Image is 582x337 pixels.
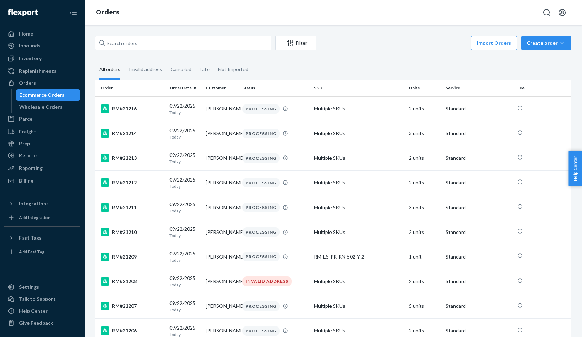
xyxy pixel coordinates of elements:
div: Settings [19,284,39,291]
div: Orders [19,80,36,87]
div: PROCESSING [242,129,280,138]
p: Today [169,134,200,140]
td: 2 units [406,96,443,121]
a: Inbounds [4,40,80,51]
div: Wholesale Orders [19,103,62,110]
td: [PERSON_NAME] [203,294,240,318]
div: PROCESSING [242,203,280,212]
td: Multiple SKUs [311,146,406,170]
button: Fast Tags [4,232,80,243]
a: Home [4,28,80,39]
div: RM#21214 [101,129,164,138]
p: Standard [446,327,512,334]
div: Add Fast Tag [19,249,44,255]
a: Add Integration [4,212,80,223]
td: Multiple SKUs [311,96,406,121]
button: Filter [275,36,316,50]
td: Multiple SKUs [311,220,406,244]
td: [PERSON_NAME] [203,96,240,121]
td: [PERSON_NAME] [203,146,240,170]
th: Order [95,80,167,96]
p: Today [169,257,200,263]
td: [PERSON_NAME] [203,170,240,195]
div: RM#21212 [101,178,164,187]
td: 3 units [406,121,443,146]
button: Help Center [568,151,582,186]
div: Inbounds [19,42,41,49]
td: 2 units [406,220,443,244]
p: Standard [446,179,512,186]
p: Today [169,109,200,115]
div: Billing [19,177,33,184]
div: PROCESSING [242,326,280,336]
a: Inventory [4,53,80,64]
div: PROCESSING [242,104,280,114]
div: PROCESSING [242,301,280,311]
a: Returns [4,150,80,161]
td: Multiple SKUs [311,121,406,146]
th: Units [406,80,443,96]
div: 09/22/2025 [169,275,200,288]
a: Add Fast Tag [4,246,80,257]
p: Standard [446,278,512,285]
p: Today [169,159,200,165]
p: Standard [446,105,512,112]
div: RM#21211 [101,203,164,212]
div: INVALID ADDRESS [242,276,292,286]
td: 3 units [406,195,443,220]
td: [PERSON_NAME] [203,220,240,244]
div: Canceled [171,60,191,78]
div: Returns [19,152,38,159]
div: PROCESSING [242,153,280,163]
p: Today [169,233,200,239]
div: Prep [19,140,30,147]
div: Inventory [19,55,42,62]
div: Help Center [19,307,48,314]
div: RM#21209 [101,253,164,261]
div: Home [19,30,33,37]
div: 09/22/2025 [169,152,200,165]
div: Talk to Support [19,295,56,303]
div: Late [200,60,210,78]
div: PROCESSING [242,227,280,237]
div: Reporting [19,165,43,172]
button: Give Feedback [4,317,80,329]
div: Filter [276,39,316,46]
div: RM#21208 [101,277,164,286]
p: Standard [446,253,512,260]
p: Today [169,208,200,214]
td: 1 unit [406,244,443,269]
div: Ecommerce Orders [19,91,64,98]
p: Standard [446,154,512,161]
th: SKU [311,80,406,96]
a: Orders [96,8,119,16]
a: Talk to Support [4,293,80,305]
p: Today [169,183,200,189]
p: Today [169,282,200,288]
a: Wholesale Orders [16,101,81,113]
div: Replenishments [19,68,56,75]
td: 5 units [406,294,443,318]
div: Integrations [19,200,49,207]
div: 09/22/2025 [169,127,200,140]
button: Integrations [4,198,80,209]
td: Multiple SKUs [311,195,406,220]
td: Multiple SKUs [311,269,406,294]
div: Give Feedback [19,319,53,326]
div: 09/22/2025 [169,250,200,263]
div: 09/22/2025 [169,225,200,239]
div: RM#21213 [101,154,164,162]
p: Standard [446,229,512,236]
div: RM#21206 [101,326,164,335]
div: All orders [99,60,120,80]
img: Flexport logo [8,9,38,16]
button: Import Orders [471,36,517,50]
a: Prep [4,138,80,149]
td: 2 units [406,170,443,195]
p: Standard [446,204,512,211]
p: Standard [446,303,512,310]
div: 09/22/2025 [169,201,200,214]
button: Open account menu [555,6,569,20]
th: Service [443,80,514,96]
